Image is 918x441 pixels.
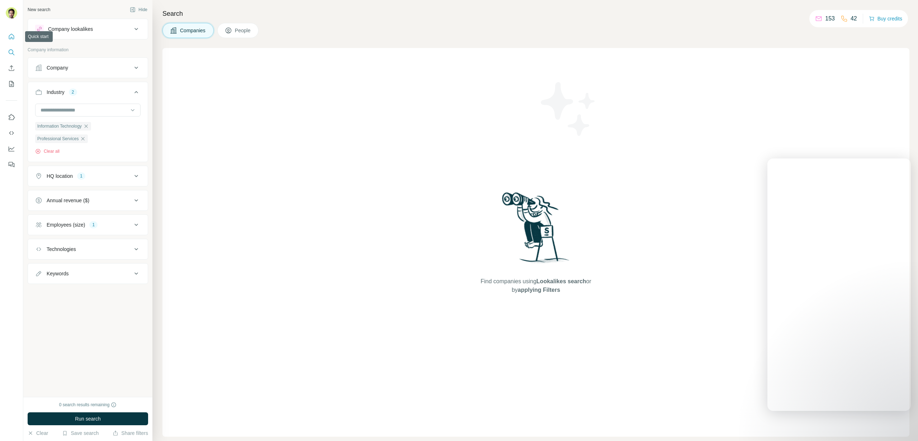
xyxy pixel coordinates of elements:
[6,46,17,59] button: Search
[48,25,93,33] div: Company lookalikes
[536,278,586,284] span: Lookalikes search
[75,415,101,422] span: Run search
[6,142,17,155] button: Dashboard
[28,20,148,38] button: Company lookalikes
[47,64,68,71] div: Company
[125,4,152,15] button: Hide
[89,222,98,228] div: 1
[6,30,17,43] button: Quick start
[6,127,17,139] button: Use Surfe API
[869,14,902,24] button: Buy credits
[6,158,17,171] button: Feedback
[767,158,911,411] iframe: Intercom live chat
[894,417,911,434] iframe: Intercom live chat
[518,287,560,293] span: applying Filters
[6,7,17,19] img: Avatar
[235,27,251,34] span: People
[499,190,573,270] img: Surfe Illustration - Woman searching with binoculars
[28,192,148,209] button: Annual revenue ($)
[28,241,148,258] button: Technologies
[47,197,89,204] div: Annual revenue ($)
[28,84,148,104] button: Industry2
[113,430,148,437] button: Share filters
[35,148,60,155] button: Clear all
[77,173,85,179] div: 1
[6,62,17,75] button: Enrich CSV
[47,221,85,228] div: Employees (size)
[180,27,206,34] span: Companies
[47,172,73,180] div: HQ location
[47,89,65,96] div: Industry
[47,270,68,277] div: Keywords
[851,14,857,23] p: 42
[6,77,17,90] button: My lists
[37,123,82,129] span: Information Technology
[28,6,50,13] div: New search
[47,246,76,253] div: Technologies
[536,77,601,141] img: Surfe Illustration - Stars
[59,402,117,408] div: 0 search results remaining
[28,167,148,185] button: HQ location1
[162,9,909,19] h4: Search
[478,277,593,294] span: Find companies using or by
[28,265,148,282] button: Keywords
[37,136,79,142] span: Professional Services
[28,430,48,437] button: Clear
[6,111,17,124] button: Use Surfe on LinkedIn
[28,412,148,425] button: Run search
[28,216,148,233] button: Employees (size)1
[69,89,77,95] div: 2
[28,59,148,76] button: Company
[62,430,99,437] button: Save search
[825,14,835,23] p: 153
[28,47,148,53] p: Company information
